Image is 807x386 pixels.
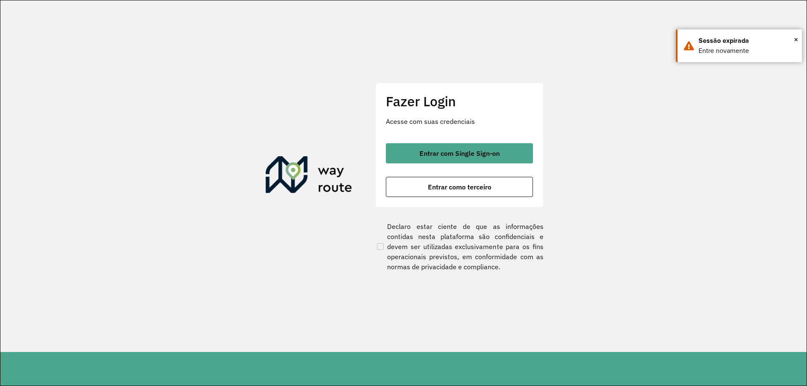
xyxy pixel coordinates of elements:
button: button [386,143,533,163]
div: Sessão expirada [699,36,796,46]
h2: Fazer Login [386,93,533,109]
span: Entrar com Single Sign-on [419,150,500,157]
label: Declaro estar ciente de que as informações contidas nesta plataforma são confidenciais e devem se... [375,221,543,272]
span: Entrar como terceiro [428,184,491,190]
div: Entre novamente [699,46,796,56]
img: Roteirizador AmbevTech [266,156,352,197]
p: Acesse com suas credenciais [386,116,533,126]
button: button [386,177,533,197]
button: Close [794,33,798,46]
span: × [794,33,798,46]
